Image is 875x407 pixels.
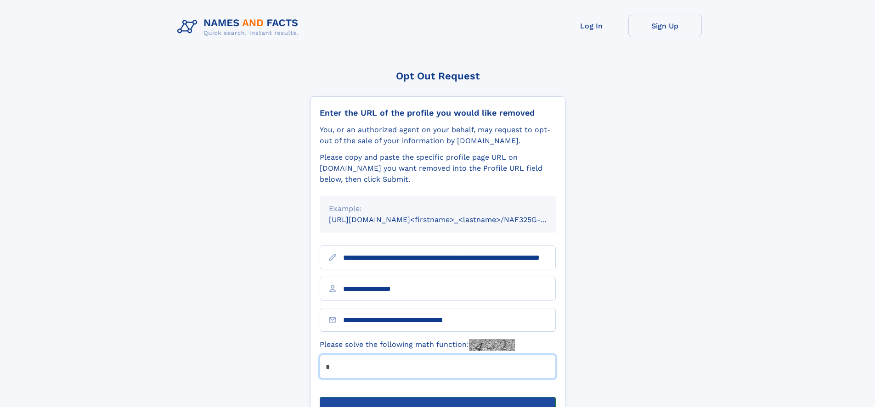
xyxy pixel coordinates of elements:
div: Opt Out Request [310,70,565,82]
div: Please copy and paste the specific profile page URL on [DOMAIN_NAME] you want removed into the Pr... [320,152,556,185]
a: Log In [555,15,628,37]
small: [URL][DOMAIN_NAME]<firstname>_<lastname>/NAF325G-xxxxxxxx [329,215,573,224]
img: Logo Names and Facts [174,15,306,39]
div: You, or an authorized agent on your behalf, may request to opt-out of the sale of your informatio... [320,124,556,146]
a: Sign Up [628,15,702,37]
label: Please solve the following math function: [320,339,515,351]
div: Example: [329,203,547,214]
div: Enter the URL of the profile you would like removed [320,108,556,118]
